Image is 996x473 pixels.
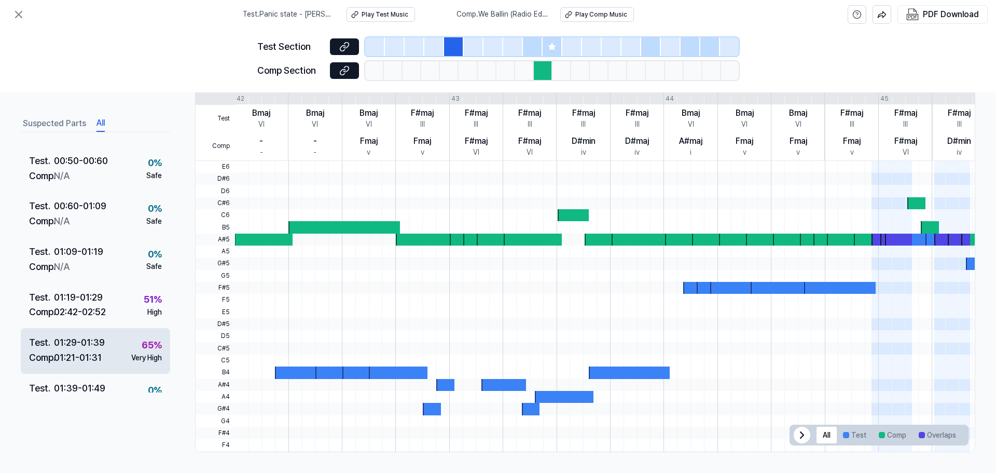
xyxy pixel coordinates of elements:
div: D#min [947,135,971,147]
div: iv [957,147,962,158]
div: VI [741,119,748,130]
div: A#maj [679,135,702,147]
span: B5 [196,221,235,233]
div: III [903,119,908,130]
div: 51 % [144,292,162,307]
div: 00:60 - 01:09 [54,199,106,214]
div: F#maj [572,107,595,119]
div: F#maj [411,107,434,119]
span: C5 [196,355,235,367]
div: 65 % [142,337,162,353]
div: VI [903,147,909,158]
span: C6 [196,209,235,221]
div: v [367,147,370,158]
svg: help [852,9,862,20]
button: All [817,427,837,443]
div: - [259,135,263,147]
div: v [421,147,424,158]
div: Test . [29,290,54,305]
div: Fmaj [413,135,431,147]
div: III [528,119,532,130]
div: - [313,147,316,158]
span: A#5 [196,234,235,246]
div: Comp . [29,168,54,183]
div: F#maj [626,107,648,119]
img: PDF Download [906,8,919,21]
div: PDF Download [923,8,979,21]
div: 42 [237,94,244,103]
span: C#5 [196,343,235,355]
button: Play Comp Music [560,7,634,22]
div: Comp . [29,259,54,274]
button: Overlaps [912,427,962,443]
div: 01:09 - 01:19 [54,245,103,260]
button: Test [837,427,873,443]
span: E6 [196,161,235,173]
span: Comp . We Ballin (Radio Edit) [457,9,548,20]
button: All [96,115,105,132]
div: F#maj [518,107,541,119]
div: F#maj [840,107,863,119]
div: Test . [29,245,54,260]
div: Comp . [29,305,54,320]
div: N/A [54,214,70,229]
div: Play Comp Music [575,10,627,19]
div: Safe [146,171,162,181]
span: Test [196,105,235,133]
div: v [743,147,746,158]
div: III [850,119,854,130]
div: 00:50 - 00:60 [54,153,108,168]
span: Comp [196,132,235,160]
div: F#maj [518,135,541,147]
div: III [957,119,962,130]
div: Very High [131,353,162,363]
div: F#maj [948,107,971,119]
div: Bmaj [789,107,807,119]
div: High [147,307,162,318]
span: F#4 [196,427,235,439]
div: Fmaj [736,135,753,147]
div: VI [258,119,265,130]
div: F#maj [894,135,917,147]
div: Bmaj [252,107,270,119]
div: Comp Section [257,63,324,78]
span: A5 [196,246,235,258]
span: F4 [196,439,235,451]
div: 45 [880,94,889,103]
div: iv [634,147,640,158]
div: Test . [29,381,54,396]
div: VI [473,147,479,158]
div: 0 % [148,383,162,398]
div: VI [312,119,318,130]
div: 01:29 - 01:39 [54,335,105,350]
div: F#maj [465,135,488,147]
span: A4 [196,391,235,403]
div: Fmaj [790,135,807,147]
div: Bmaj [359,107,378,119]
div: Comp . [29,350,54,366]
span: D5 [196,330,235,342]
div: Test . [29,199,54,214]
div: D#maj [625,135,649,147]
div: iv [581,147,586,158]
div: Test . [29,153,54,168]
span: F#5 [196,282,235,294]
div: 01:39 - 01:49 [54,381,105,396]
div: 02:42 - 02:52 [54,305,106,320]
div: Safe [146,216,162,226]
div: D#min [572,135,596,147]
div: 0 % [148,156,162,171]
span: G4 [196,415,235,427]
div: Test . [29,335,54,350]
span: G5 [196,270,235,282]
button: Suspected Parts [23,115,86,132]
div: III [635,119,640,130]
span: Test . Panic state - [PERSON_NAME] [243,9,334,20]
div: - [313,135,317,147]
span: G#4 [196,403,235,415]
div: 44 [666,94,674,103]
button: Play Test Music [347,7,415,22]
span: D#5 [196,318,235,330]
